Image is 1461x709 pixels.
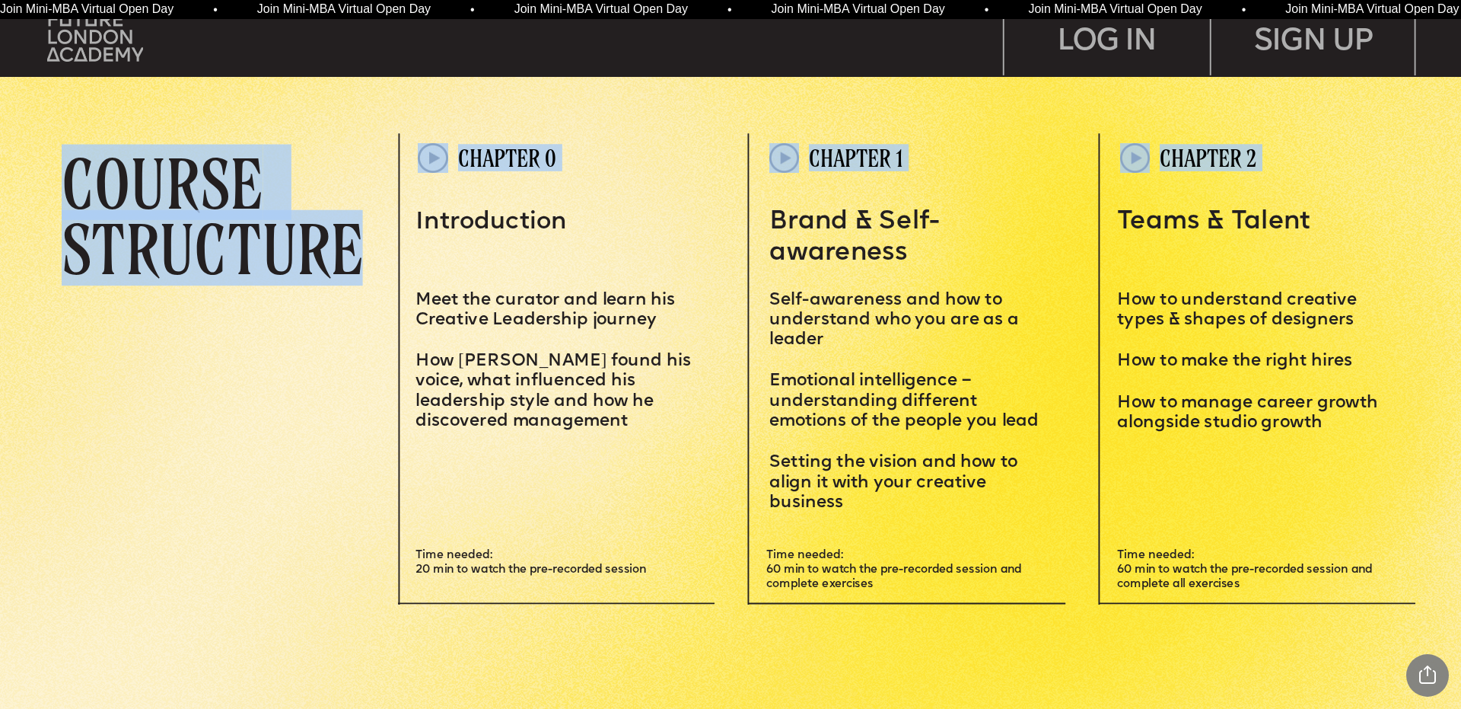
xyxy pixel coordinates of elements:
span: How to understand creative types & shapes of designers [1117,292,1361,329]
span: Brand & Self-awareness [769,210,939,266]
span: etting the vision and how to align it with your creative business [769,454,1022,511]
span: Introduction [415,210,567,235]
span: Time needed: 60 min to watch the pre-recorded session and complete exercises [766,550,1024,590]
span: CHAPTER 1 [809,145,903,172]
span: CHAPTER 0 [458,145,556,172]
span: S [769,454,781,471]
span: • [1240,4,1245,16]
img: upload-60f0cde6-1fc7-443c-af28-15e41498aeec.png [769,143,799,173]
span: • [212,4,216,16]
p: COURSE STRUCTURE [62,150,399,282]
span: Time needed: 60 min to watch the pre-recorded session and complete all exercises [1117,550,1375,590]
img: upload-60f0cde6-1fc7-443c-af28-15e41498aeec.png [418,143,447,173]
span: • [726,4,730,16]
span: Time needed: [415,550,492,561]
span: CHAPTER 2 [1160,145,1257,172]
span: elf-awareness and how to understand who you are as a leader [769,292,1023,349]
span: How to make the right hires [1117,353,1352,370]
img: upload-bfdffa89-fac7-4f57-a443-c7c39906ba42.png [47,13,143,62]
span: • [983,4,988,16]
span: How [PERSON_NAME] found his voice, what influenced his leadership style and how he discovered man... [415,353,695,430]
span: • [469,4,473,16]
span: Meet the curator and learn his Creative Leadership journey [415,292,680,329]
span: Teams & Talent [1117,210,1311,235]
span: How to manage career growth alongside studio growth [1117,394,1383,432]
span: S [769,292,781,309]
span: Emotional intelligence – understanding different emotions of the people you lead [769,373,1039,430]
img: upload-60f0cde6-1fc7-443c-af28-15e41498aeec.png [1120,143,1150,173]
span: 20 min to watch the pre-recorded session [415,564,647,576]
div: Share [1406,654,1449,697]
